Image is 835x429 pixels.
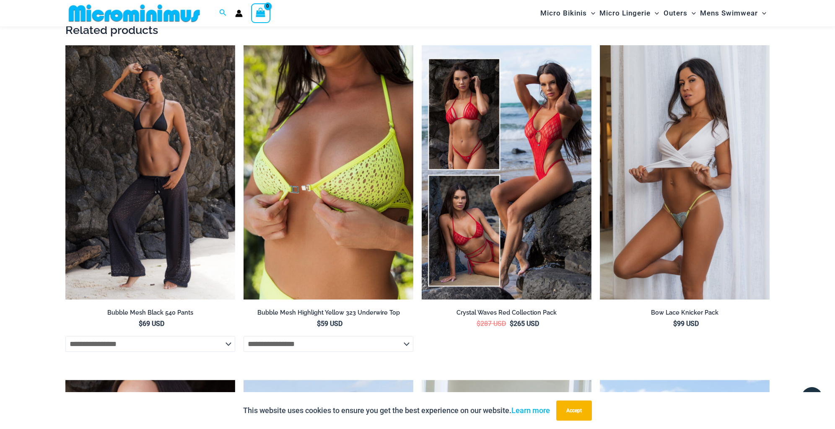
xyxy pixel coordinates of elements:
a: Mens SwimwearMenu ToggleMenu Toggle [698,3,768,24]
a: Collection PackCrystal Waves 305 Tri Top 4149 Thong 01Crystal Waves 305 Tri Top 4149 Thong 01 [422,45,591,300]
span: $ [510,320,513,328]
img: Bubble Mesh Black 540 Pants 01 [65,45,235,300]
a: Crystal Waves Red Collection Pack [422,309,591,320]
img: Bow Lace Mint Multi 601 Thong 03 [600,45,770,300]
a: OutersMenu ToggleMenu Toggle [661,3,698,24]
nav: Site Navigation [537,1,770,25]
span: Menu Toggle [651,3,659,24]
a: Bubble Mesh Black 540 Pants [65,309,235,320]
bdi: 265 USD [510,320,539,328]
span: Outers [664,3,687,24]
span: $ [139,320,143,328]
bdi: 59 USD [317,320,342,328]
span: Micro Bikinis [540,3,587,24]
h2: Crystal Waves Red Collection Pack [422,309,591,317]
a: Bow Lace Knicker Pack [600,309,770,320]
span: $ [317,320,321,328]
span: Mens Swimwear [700,3,758,24]
span: Micro Lingerie [599,3,651,24]
h2: Related products [65,23,770,37]
span: Menu Toggle [758,3,766,24]
span: $ [673,320,677,328]
a: Micro BikinisMenu ToggleMenu Toggle [538,3,597,24]
h2: Bubble Mesh Highlight Yellow 323 Underwire Top [244,309,413,317]
a: Bow Lace Knicker PackBow Lace Mint Multi 601 Thong 03Bow Lace Mint Multi 601 Thong 03 [600,45,770,300]
img: Bubble Mesh Highlight Yellow 323 Underwire Top 01 [244,45,413,300]
bdi: 69 USD [139,320,164,328]
a: View Shopping Cart, empty [251,3,270,23]
a: Account icon link [235,10,243,17]
bdi: 99 USD [673,320,699,328]
a: Search icon link [219,8,227,18]
span: Menu Toggle [687,3,696,24]
a: Bubble Mesh Black 540 Pants 01Bubble Mesh Black 540 Pants 03Bubble Mesh Black 540 Pants 03 [65,45,235,300]
a: Learn more [511,406,550,415]
span: $ [477,320,480,328]
img: MM SHOP LOGO FLAT [65,4,203,23]
a: Bubble Mesh Highlight Yellow 323 Underwire Top [244,309,413,320]
a: Micro LingerieMenu ToggleMenu Toggle [597,3,661,24]
bdi: 287 USD [477,320,506,328]
h2: Bubble Mesh Black 540 Pants [65,309,235,317]
img: Collection Pack [422,45,591,300]
p: This website uses cookies to ensure you get the best experience on our website. [243,404,550,417]
a: Bubble Mesh Highlight Yellow 323 Underwire Top 01Bubble Mesh Highlight Yellow 323 Underwire Top 4... [244,45,413,300]
button: Accept [556,401,592,421]
h2: Bow Lace Knicker Pack [600,309,770,317]
span: Menu Toggle [587,3,595,24]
